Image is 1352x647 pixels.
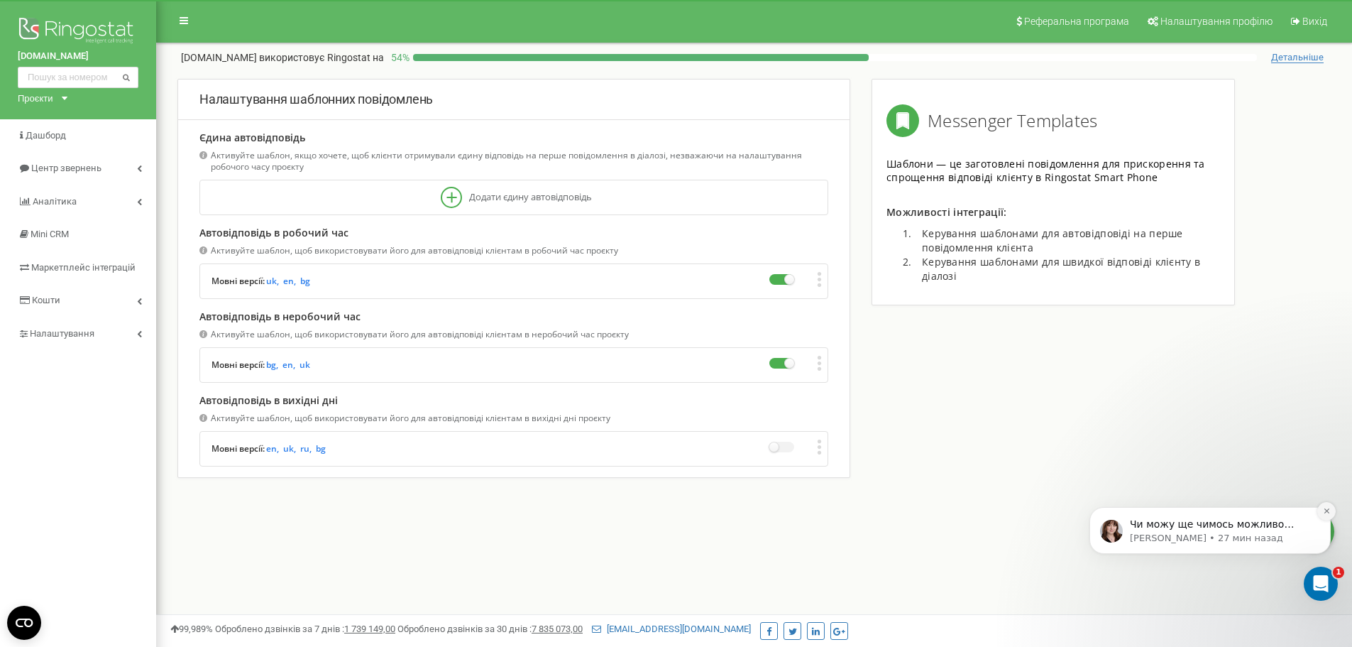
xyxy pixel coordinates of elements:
span: Мовні версії: [211,359,265,371]
span: Додати єдину автовідповідь [469,190,592,203]
span: Дашборд [26,130,66,141]
p: Message from Olga, sent 27 мин назад [62,82,245,95]
span: Активуйте шаблон, щоб використовувати його для автовідповіді клієнтам в неробочий час проєкту [211,328,629,340]
span: Мовні версії: [211,442,265,455]
span: Активуйте шаблон, якщо хочете, щоб клієнти отримували єдину відповідь на перше повідомлення в діа... [211,149,802,173]
iframe: Intercom notifications сообщение [1068,450,1352,609]
span: Активуйте шаблон, щоб використовувати його для автовідповіді клієнтам в вихідні дні проєкту [211,412,610,424]
span: Mini CRM [31,229,69,239]
span: uk , [283,442,300,455]
span: Налаштування [30,328,94,339]
a: [DOMAIN_NAME] [18,50,138,63]
img: Ringostat logo [18,14,138,50]
span: Налаштування шаблонних повідомлень [199,92,433,107]
div: Проєкти [18,92,53,105]
span: Можливості інтеграції: [886,205,1007,219]
button: Dismiss notification [249,53,268,71]
span: Мовні версії: [211,275,265,287]
p: Чи можу ще чимось можливо допомогти? 😸 [62,68,245,82]
span: 99,989% [170,624,213,634]
u: 7 835 073,00 [532,624,583,634]
h2: Messenger Templates [928,104,1098,137]
p: 54 % [384,50,413,65]
span: Аналiтика [33,196,77,207]
span: 1 [1333,567,1344,578]
span: Центр звернень [31,163,101,173]
span: Автовідповідь в неробочий час [199,310,361,323]
span: bg [300,275,314,287]
span: використовує Ringostat на [259,52,384,63]
a: [EMAIL_ADDRESS][DOMAIN_NAME] [592,624,751,634]
iframe: Intercom live chat [1304,567,1338,601]
span: en , [283,275,300,287]
span: Налаштування профілю [1160,16,1273,27]
span: Автовідповідь в вихідні дні [199,393,338,407]
span: Активуйте шаблон, щоб використовувати його для автовідповіді клієнтам в робочий час проєкту [211,244,618,256]
span: Вихід [1302,16,1327,27]
p: [DOMAIN_NAME] [181,50,384,65]
span: uk [299,359,314,371]
span: Детальніше [1271,52,1324,63]
button: Open CMP widget [7,606,41,640]
span: bg [316,442,330,455]
span: Єдина автовідповідь [199,131,305,144]
span: uk , [266,275,283,287]
div: message notification from Olga, 27 мин назад. Чи можу ще чимось можливо допомогти? 😸 [21,58,263,104]
span: en , [266,442,283,455]
span: Керування шаблонами для автовідповіді на перше повідомлення клієнта [922,227,1183,254]
img: Profile image for Olga [32,70,55,93]
span: Автовідповідь в робочий час [199,226,348,239]
span: Шаблони — це заготовлені повідомлення для прискорення та спрощення відповіді клієнту в Ringostat ... [886,157,1205,184]
span: Маркетплейс інтеграцій [31,262,136,273]
input: Пошук за номером [18,67,138,88]
span: bg , [266,359,282,371]
span: Реферальна програма [1024,16,1129,27]
span: Оброблено дзвінків за 30 днів : [397,624,583,634]
span: ru , [300,442,316,455]
span: en , [282,359,299,371]
span: Кошти [32,295,60,305]
u: 1 739 149,00 [344,624,395,634]
span: Оброблено дзвінків за 7 днів : [215,624,395,634]
span: Керування шаблонами для швидкої відповіді клієнту в діалозі [922,255,1200,283]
